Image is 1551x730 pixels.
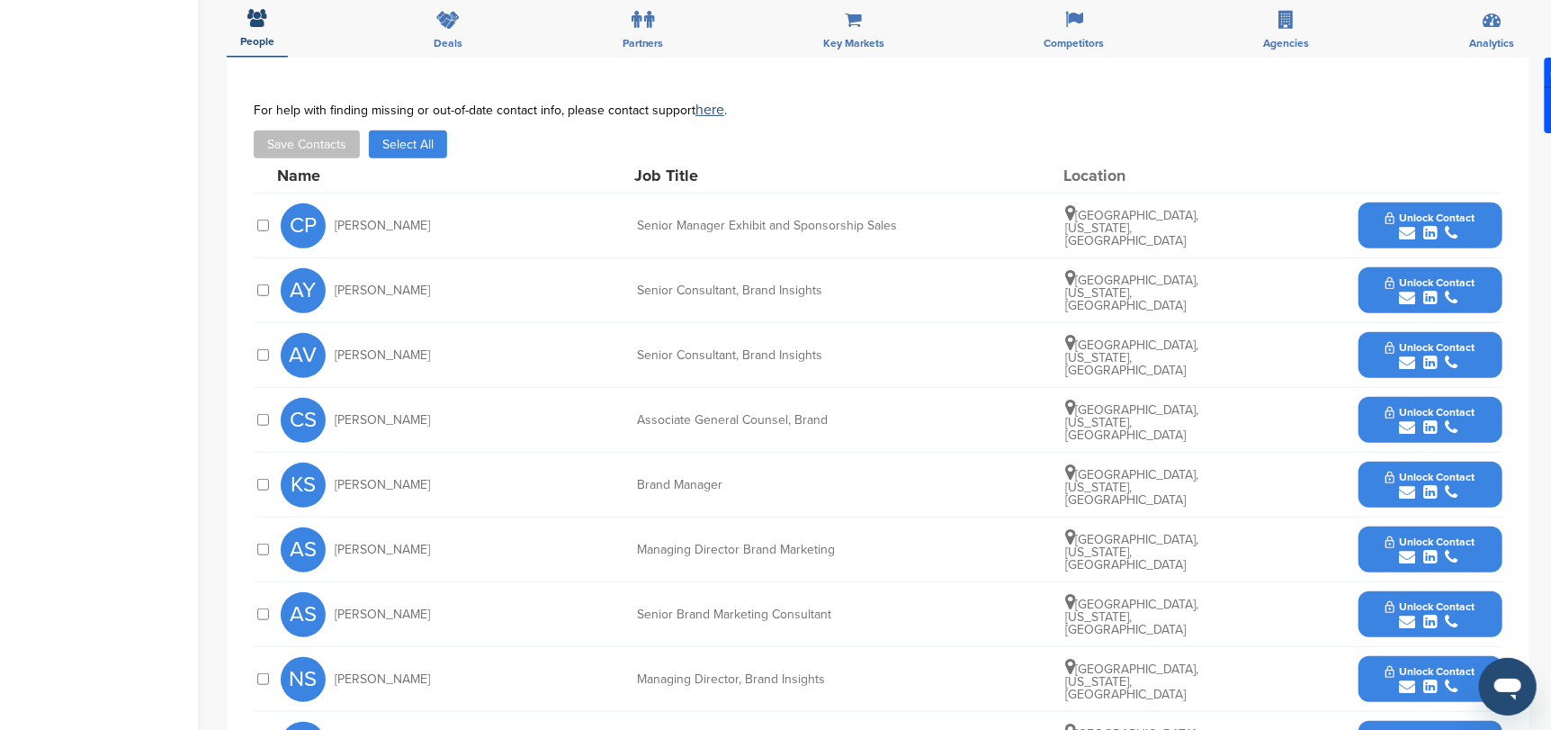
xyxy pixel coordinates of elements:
[1385,600,1475,613] span: Unlock Contact
[335,608,430,621] span: [PERSON_NAME]
[281,592,326,637] span: AS
[1364,264,1496,318] button: Unlock Contact
[240,36,274,47] span: People
[637,673,907,686] div: Managing Director, Brand Insights
[1065,532,1198,572] span: [GEOGRAPHIC_DATA], [US_STATE], [GEOGRAPHIC_DATA]
[335,284,430,297] span: [PERSON_NAME]
[637,414,907,427] div: Associate General Counsel, Brand
[1385,276,1475,289] span: Unlock Contact
[695,101,724,119] a: here
[1364,393,1496,447] button: Unlock Contact
[1364,588,1496,642] button: Unlock Contact
[277,167,475,184] div: Name
[1065,597,1198,637] span: [GEOGRAPHIC_DATA], [US_STATE], [GEOGRAPHIC_DATA]
[1364,329,1496,383] button: Unlock Contact
[1385,212,1475,224] span: Unlock Contact
[637,284,907,297] div: Senior Consultant, Brand Insights
[1065,402,1198,443] span: [GEOGRAPHIC_DATA], [US_STATE], [GEOGRAPHIC_DATA]
[637,608,907,621] div: Senior Brand Marketing Consultant
[281,268,326,313] span: AY
[1064,167,1199,184] div: Location
[1364,199,1496,253] button: Unlock Contact
[1044,38,1104,49] span: Competitors
[281,398,326,443] span: CS
[434,38,462,49] span: Deals
[1364,458,1496,512] button: Unlock Contact
[1385,471,1475,483] span: Unlock Contact
[637,544,907,556] div: Managing Director Brand Marketing
[1065,662,1198,702] span: [GEOGRAPHIC_DATA], [US_STATE], [GEOGRAPHIC_DATA]
[335,479,430,491] span: [PERSON_NAME]
[281,463,326,508] span: KS
[281,527,326,572] span: AS
[1479,658,1537,716] iframe: Button to launch messaging window
[254,131,360,158] button: Save Contacts
[281,657,326,702] span: NS
[335,414,430,427] span: [PERSON_NAME]
[634,167,904,184] div: Job Title
[1065,273,1198,313] span: [GEOGRAPHIC_DATA], [US_STATE], [GEOGRAPHIC_DATA]
[1264,38,1310,49] span: Agencies
[281,203,326,248] span: CP
[1385,341,1475,354] span: Unlock Contact
[335,544,430,556] span: [PERSON_NAME]
[637,349,907,362] div: Senior Consultant, Brand Insights
[1385,406,1475,419] span: Unlock Contact
[623,38,664,49] span: Partners
[335,673,430,686] span: [PERSON_NAME]
[369,131,447,158] button: Select All
[1364,523,1496,577] button: Unlock Contact
[823,38,884,49] span: Key Markets
[1364,653,1496,707] button: Unlock Contact
[1065,338,1198,378] span: [GEOGRAPHIC_DATA], [US_STATE], [GEOGRAPHIC_DATA]
[281,333,326,378] span: AV
[335,349,430,362] span: [PERSON_NAME]
[637,479,907,491] div: Brand Manager
[1065,208,1198,248] span: [GEOGRAPHIC_DATA], [US_STATE], [GEOGRAPHIC_DATA]
[1469,38,1514,49] span: Analytics
[254,103,1502,117] div: For help with finding missing or out-of-date contact info, please contact support .
[1385,536,1475,548] span: Unlock Contact
[637,220,907,232] div: Senior Manager Exhibit and Sponsorship Sales
[335,220,430,232] span: [PERSON_NAME]
[1385,665,1475,678] span: Unlock Contact
[1065,467,1198,508] span: [GEOGRAPHIC_DATA], [US_STATE], [GEOGRAPHIC_DATA]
